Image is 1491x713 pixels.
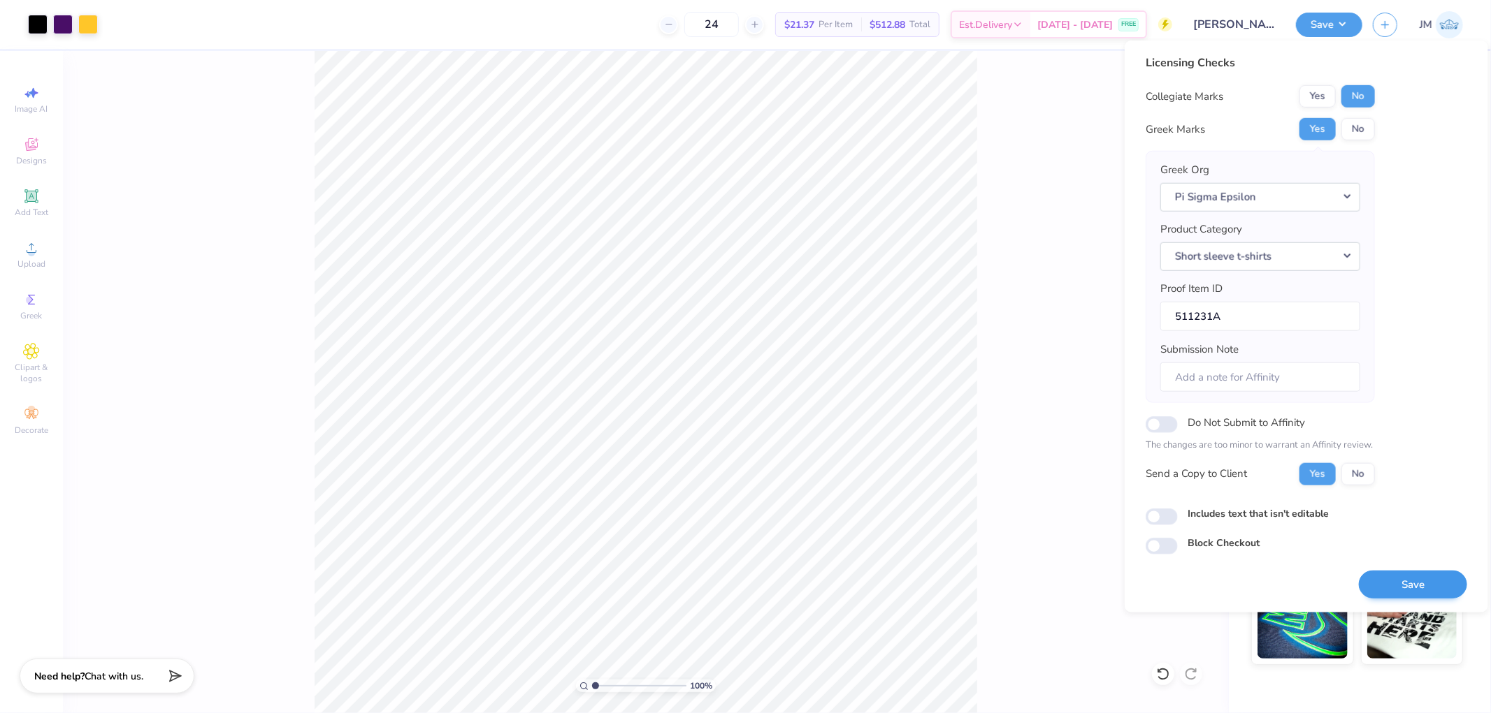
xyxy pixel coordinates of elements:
button: Save [1359,570,1467,598]
span: Greek [21,310,43,321]
span: $21.37 [784,17,814,32]
button: No [1341,85,1375,108]
p: The changes are too minor to warrant an Affinity review. [1146,439,1375,453]
input: Untitled Design [1183,10,1285,38]
span: Add Text [15,207,48,218]
label: Proof Item ID [1160,281,1223,297]
span: Upload [17,258,45,270]
button: No [1341,462,1375,485]
button: Yes [1299,462,1336,485]
span: Decorate [15,425,48,436]
span: Est. Delivery [959,17,1012,32]
button: No [1341,118,1375,140]
button: Pi Sigma Epsilon [1160,182,1360,211]
span: Clipart & logos [7,362,56,384]
label: Includes text that isn't editable [1188,506,1329,520]
div: Greek Marks [1146,122,1205,138]
label: Product Category [1160,221,1242,237]
strong: Need help? [34,670,85,683]
label: Do Not Submit to Affinity [1188,413,1305,432]
input: – – [684,12,739,37]
span: Designs [16,155,47,166]
span: [DATE] - [DATE] [1037,17,1113,32]
a: JM [1420,11,1463,38]
span: 100 % [690,679,712,692]
div: Send a Copy to Client [1146,466,1247,482]
span: JM [1420,17,1432,33]
img: Water based Ink [1367,589,1457,659]
span: Total [909,17,930,32]
button: Save [1296,13,1362,37]
span: Chat with us. [85,670,143,683]
label: Greek Org [1160,162,1209,178]
button: Short sleeve t-shirts [1160,242,1360,270]
span: $512.88 [870,17,905,32]
div: Collegiate Marks [1146,89,1223,105]
input: Add a note for Affinity [1160,362,1360,392]
button: Yes [1299,85,1336,108]
label: Submission Note [1160,341,1239,358]
span: Image AI [15,103,48,115]
span: FREE [1121,20,1136,29]
label: Block Checkout [1188,536,1260,550]
img: Joshua Macky Gaerlan [1436,11,1463,38]
span: Per Item [819,17,853,32]
div: Licensing Checks [1146,54,1375,71]
button: Yes [1299,118,1336,140]
img: Glow in the Dark Ink [1258,589,1348,659]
